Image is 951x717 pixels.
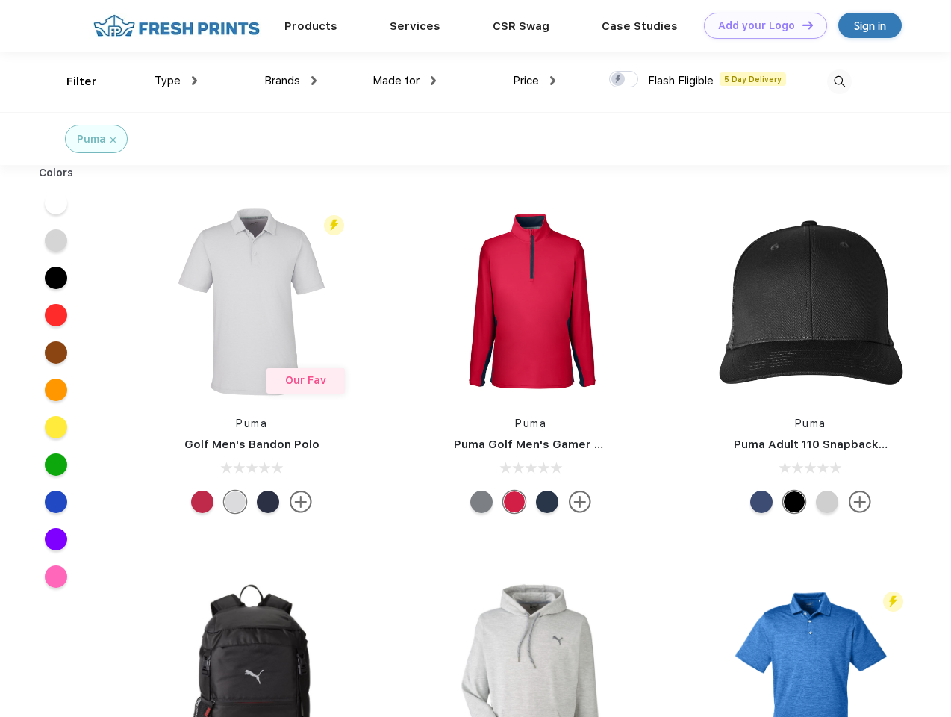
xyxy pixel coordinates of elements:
[285,374,326,386] span: Our Fav
[110,137,116,143] img: filter_cancel.svg
[711,202,910,401] img: func=resize&h=266
[720,72,786,86] span: 5 Day Delivery
[284,19,337,33] a: Products
[77,131,106,147] div: Puma
[264,74,300,87] span: Brands
[493,19,549,33] a: CSR Swag
[849,491,871,513] img: more.svg
[515,418,546,429] a: Puma
[431,76,436,85] img: dropdown.png
[89,13,264,39] img: fo%20logo%202.webp
[66,73,97,90] div: Filter
[191,491,213,513] div: Ski Patrol
[883,592,903,612] img: flash_active_toggle.svg
[236,418,267,429] a: Puma
[372,74,420,87] span: Made for
[155,74,181,87] span: Type
[569,491,591,513] img: more.svg
[184,438,319,451] a: Golf Men's Bandon Polo
[816,491,838,513] div: Quarry Brt Whit
[152,202,351,401] img: func=resize&h=266
[783,491,805,513] div: Pma Blk Pma Blk
[802,21,813,29] img: DT
[470,491,493,513] div: Quiet Shade
[257,491,279,513] div: Navy Blazer
[503,491,526,513] div: Ski Patrol
[324,215,344,235] img: flash_active_toggle.svg
[390,19,440,33] a: Services
[795,418,826,429] a: Puma
[513,74,539,87] span: Price
[192,76,197,85] img: dropdown.png
[224,491,246,513] div: High Rise
[550,76,555,85] img: dropdown.png
[718,19,795,32] div: Add your Logo
[290,491,312,513] img: more.svg
[431,202,630,401] img: func=resize&h=266
[854,17,886,34] div: Sign in
[536,491,558,513] div: Navy Blazer
[311,76,317,85] img: dropdown.png
[454,438,690,451] a: Puma Golf Men's Gamer Golf Quarter-Zip
[750,491,773,513] div: Peacoat Qut Shd
[827,69,852,94] img: desktop_search.svg
[838,13,902,38] a: Sign in
[28,165,85,181] div: Colors
[648,74,714,87] span: Flash Eligible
